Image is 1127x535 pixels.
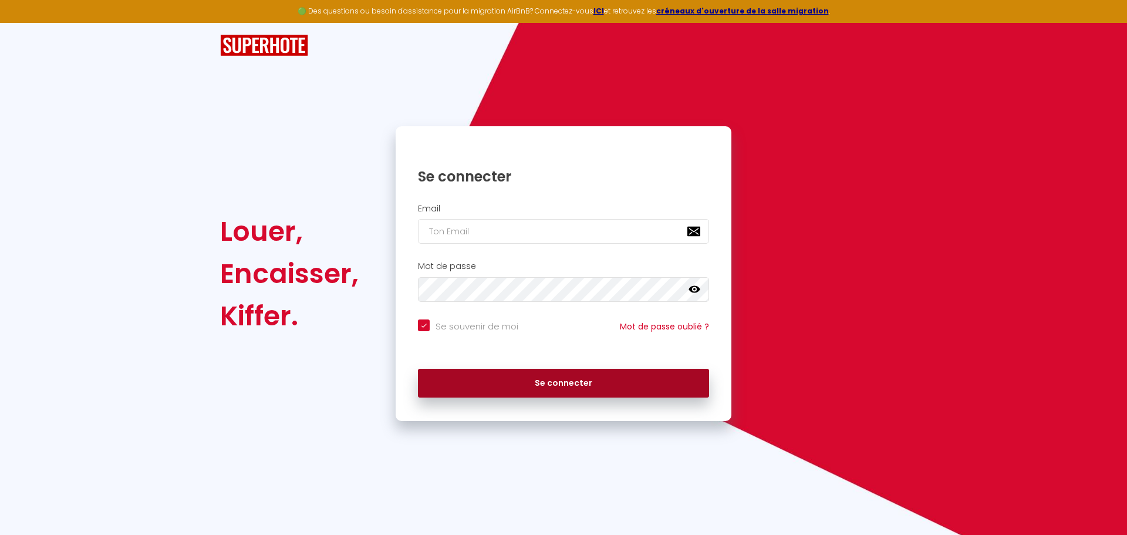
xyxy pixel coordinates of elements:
[418,167,709,186] h1: Se connecter
[9,5,45,40] button: Ouvrir le widget de chat LiveChat
[418,204,709,214] h2: Email
[220,210,359,253] div: Louer,
[220,295,359,337] div: Kiffer.
[418,261,709,271] h2: Mot de passe
[656,6,829,16] a: créneaux d'ouverture de la salle migration
[418,369,709,398] button: Se connecter
[220,253,359,295] div: Encaisser,
[593,6,604,16] a: ICI
[418,219,709,244] input: Ton Email
[220,35,308,56] img: SuperHote logo
[620,321,709,332] a: Mot de passe oublié ?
